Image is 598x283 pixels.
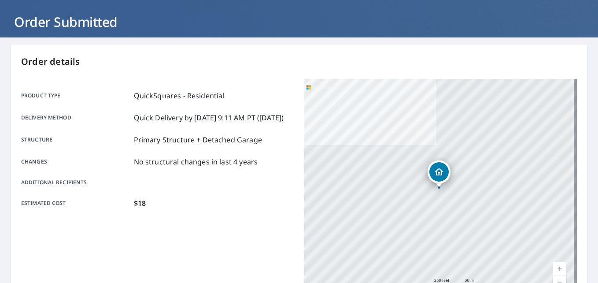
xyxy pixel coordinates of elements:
h1: Order Submitted [11,13,587,31]
a: Current Level 17, Zoom In [553,262,566,276]
p: Changes [21,156,130,167]
p: No structural changes in last 4 years [134,156,258,167]
p: $18 [134,198,146,209]
p: Estimated cost [21,198,130,209]
p: Delivery method [21,112,130,123]
div: Dropped pin, building 1, Residential property, 113 Velda St Farmersville, IL 62533 [428,160,450,188]
p: QuickSquares - Residential [134,90,225,101]
p: Order details [21,55,577,68]
p: Primary Structure + Detached Garage [134,134,262,145]
p: Structure [21,134,130,145]
p: Product type [21,90,130,101]
p: Additional recipients [21,179,130,186]
p: Quick Delivery by [DATE] 9:11 AM PT ([DATE]) [134,112,284,123]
